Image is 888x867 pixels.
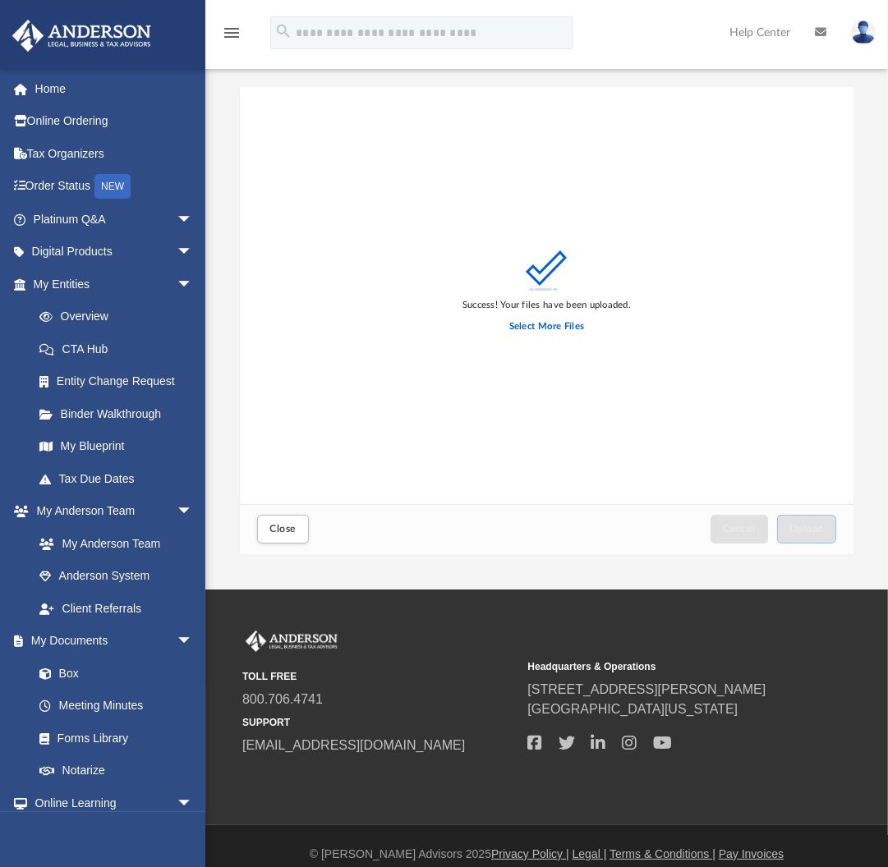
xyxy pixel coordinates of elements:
[177,495,209,529] span: arrow_drop_down
[177,203,209,236] span: arrow_drop_down
[12,105,218,138] a: Online Ordering
[242,692,323,706] a: 800.706.4741
[7,20,156,52] img: Anderson Advisors Platinum Portal
[12,495,209,528] a: My Anderson Teamarrow_drop_down
[177,787,209,820] span: arrow_drop_down
[23,657,201,690] a: Box
[12,236,218,268] a: Digital Productsarrow_drop_down
[777,515,836,544] button: Upload
[23,397,218,430] a: Binder Walkthrough
[527,659,801,674] small: Headquarters & Operations
[12,137,218,170] a: Tax Organizers
[177,236,209,269] span: arrow_drop_down
[23,333,218,365] a: CTA Hub
[23,722,201,755] a: Forms Library
[573,847,607,860] a: Legal |
[23,755,209,787] a: Notarize
[242,669,516,684] small: TOLL FREE
[242,631,341,652] img: Anderson Advisors Platinum Portal
[12,203,218,236] a: Platinum Q&Aarrow_drop_down
[222,23,242,43] i: menu
[610,847,715,860] a: Terms & Conditions |
[23,300,218,333] a: Overview
[257,515,308,544] button: Close
[274,22,292,40] i: search
[12,268,218,300] a: My Entitiesarrow_drop_down
[711,515,768,544] button: Cancel
[527,682,766,696] a: [STREET_ADDRESS][PERSON_NAME]
[491,847,569,860] a: Privacy Policy |
[851,21,876,44] img: User Pic
[23,592,209,625] a: Client Referrals
[462,298,631,313] div: Success! Your files have been uploaded.
[222,31,242,43] a: menu
[23,560,209,593] a: Anderson System
[23,462,218,495] a: Tax Due Dates
[12,170,218,204] a: Order StatusNEW
[94,174,131,199] div: NEW
[527,702,738,716] a: [GEOGRAPHIC_DATA][US_STATE]
[723,524,756,534] span: Cancel
[23,690,209,722] a: Meeting Minutes
[205,846,888,863] div: © [PERSON_NAME] Advisors 2025
[240,87,854,554] div: Upload
[23,430,209,463] a: My Blueprint
[12,72,218,105] a: Home
[509,319,584,334] label: Select More Files
[177,268,209,301] span: arrow_drop_down
[242,715,516,730] small: SUPPORT
[789,524,824,534] span: Upload
[177,625,209,658] span: arrow_drop_down
[12,787,209,819] a: Online Learningarrow_drop_down
[719,847,784,860] a: Pay Invoices
[269,524,296,534] span: Close
[12,625,209,658] a: My Documentsarrow_drop_down
[23,527,201,560] a: My Anderson Team
[242,738,465,752] a: [EMAIL_ADDRESS][DOMAIN_NAME]
[23,365,218,398] a: Entity Change Request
